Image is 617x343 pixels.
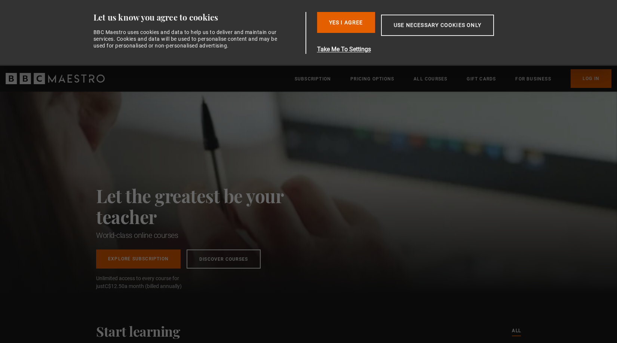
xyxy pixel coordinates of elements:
nav: Primary [295,69,611,88]
svg: BBC Maestro [6,73,105,84]
a: For business [515,75,551,83]
a: Gift Cards [467,75,496,83]
button: Use necessary cookies only [381,15,494,36]
span: C$12.50 [105,283,125,289]
a: Subscription [295,75,331,83]
a: Pricing Options [350,75,394,83]
div: Let us know you agree to cookies [93,12,303,23]
button: Take Me To Settings [317,45,529,54]
a: Log In [571,69,611,88]
h1: World-class online courses [96,230,317,241]
button: Yes I Agree [317,12,375,33]
a: All Courses [414,75,447,83]
div: BBC Maestro uses cookies and data to help us to deliver and maintain our services. Cookies and da... [93,29,282,49]
span: Unlimited access to every course for just a month (billed annually) [96,275,197,290]
a: Explore Subscription [96,249,181,269]
h2: Let the greatest be your teacher [96,185,317,227]
a: Discover Courses [187,249,261,269]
